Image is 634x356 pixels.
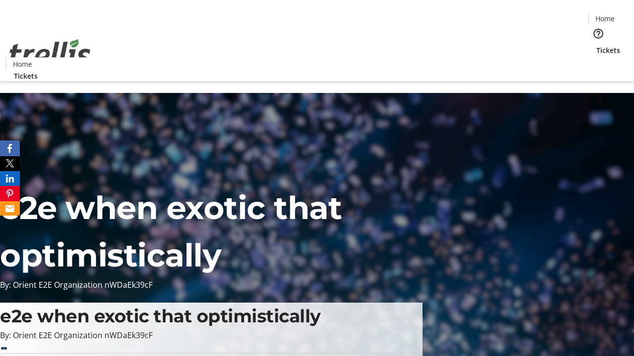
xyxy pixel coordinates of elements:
[6,28,94,78] img: Orient E2E Organization nWDaEk39cF's Logo
[14,71,38,81] span: Tickets
[13,59,32,69] span: Home
[595,13,615,24] span: Home
[6,59,38,69] a: Home
[589,13,621,24] a: Home
[588,24,608,44] button: Help
[588,55,608,75] button: Cart
[588,45,628,55] a: Tickets
[6,71,46,81] a: Tickets
[596,45,620,55] span: Tickets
